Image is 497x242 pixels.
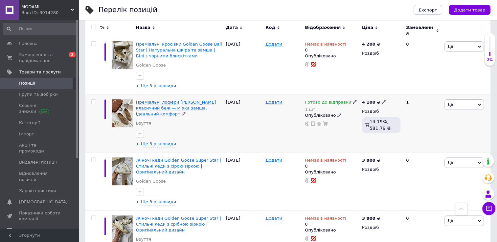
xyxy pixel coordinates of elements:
button: Додати товар [449,5,490,15]
div: Опубліковано [305,112,359,118]
span: Ще 3 різновиди [141,199,176,205]
div: [DATE] [224,152,263,210]
input: Пошук [3,23,78,35]
img: Преміальні лофери Loro Piana класичний беж — м’яка замша, ідеальний комфорт [112,99,133,127]
span: Немає в наявності [305,158,346,165]
span: Показники роботи компанії [19,210,61,222]
span: Групи та добірки [19,91,58,97]
span: Імпорт [19,131,34,137]
span: Видалені позиції [19,159,57,165]
div: 1 [402,94,443,152]
span: Експорт [419,8,437,12]
span: Додати [265,42,282,47]
span: [DEMOGRAPHIC_DATA] [19,199,68,205]
div: [DATE] [224,94,263,152]
div: 1 шт. [305,107,357,112]
div: Роздріб [362,225,400,231]
div: Опубліковано [305,227,359,233]
span: Сезонні знижки [19,103,61,114]
span: Головна [19,41,37,47]
button: Експорт [414,5,442,15]
div: Опубліковано [305,53,359,59]
span: Позиції [19,80,35,86]
div: Роздріб [362,167,400,172]
div: Перелік позицій [99,7,157,13]
span: Немає в наявності [305,42,346,49]
span: Дії [447,44,453,49]
div: Ваш ID: 3914280 [21,10,79,16]
span: Ціна [362,25,373,30]
span: Дата [226,25,238,30]
div: 0 [305,215,346,227]
div: ₴ [362,99,386,105]
a: Golden Goose [136,178,166,184]
span: Готово до відправки [305,100,351,107]
img: Жіночі кеди Golden Goose Super Star | Стильні кеди з сірою зіркою | Оригінальний дизайн [112,157,133,185]
a: Преміальні лофери [PERSON_NAME] класичний беж — м’яка замша, ідеальний комфорт [136,100,216,116]
span: Додати [265,100,282,105]
span: Відновлення позицій [19,171,61,182]
div: Роздріб [362,109,400,114]
span: Додати товар [454,8,485,12]
div: Роздріб [362,50,400,56]
span: Акції та промокоди [19,142,61,154]
div: ₴ [362,215,380,221]
a: Golden Goose [136,62,166,68]
span: Товари та послуги [19,69,61,75]
span: Відгуки [19,228,36,233]
div: 0 [305,41,346,53]
span: Додати [265,216,282,221]
span: Характеристики [19,188,56,194]
a: Преміальні кросівки Golden Goose Ball Star | Натуральна шкіра та замша | Білі з чорними блискітками [136,42,222,58]
b: 3 800 [362,158,375,163]
span: Дії [447,160,453,165]
span: Категорії [19,120,40,126]
div: 0 [402,152,443,210]
b: 3 800 [362,216,375,221]
div: 2% [485,58,495,62]
span: % [100,25,104,30]
span: Додати [265,158,282,163]
a: Жіночі кеди Golden Goose Super Star | Стильні кеди з сірою зіркою | Оригінальний дизайн [136,158,221,174]
span: Назва [136,25,150,30]
span: Ще 3 різновиди [141,141,176,147]
div: 0 [305,157,346,169]
div: 0 [402,36,443,94]
span: Замовлення [406,25,434,36]
span: MODAMI [21,4,71,10]
span: Замовлення та повідомлення [19,52,61,64]
span: 14.19%, 581.79 ₴ [370,119,391,131]
span: 2 [69,52,76,57]
span: Ще 3 різновиди [141,83,176,89]
span: Дії [447,102,453,107]
b: 4 100 [362,100,375,105]
b: 4 200 [362,42,375,47]
img: Преміальні кросівки Golden Goose Ball Star | Натуральна шкіра та замша | Білі з чорними блискітками [112,41,133,69]
span: Відображення [305,25,341,30]
span: Код [265,25,275,30]
a: Жіночі кеди Golden Goose Super Star | Стильні кеди з срібною зіркою | Оригінальний дизайн [136,216,221,232]
span: Немає в наявності [305,216,346,223]
span: Дії [447,218,453,223]
button: Чат з покупцем [482,202,495,215]
div: Опубліковано [305,169,359,175]
div: ₴ [362,157,380,163]
a: Взуття [136,120,151,126]
div: ₴ [362,41,380,47]
div: [DATE] [224,36,263,94]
